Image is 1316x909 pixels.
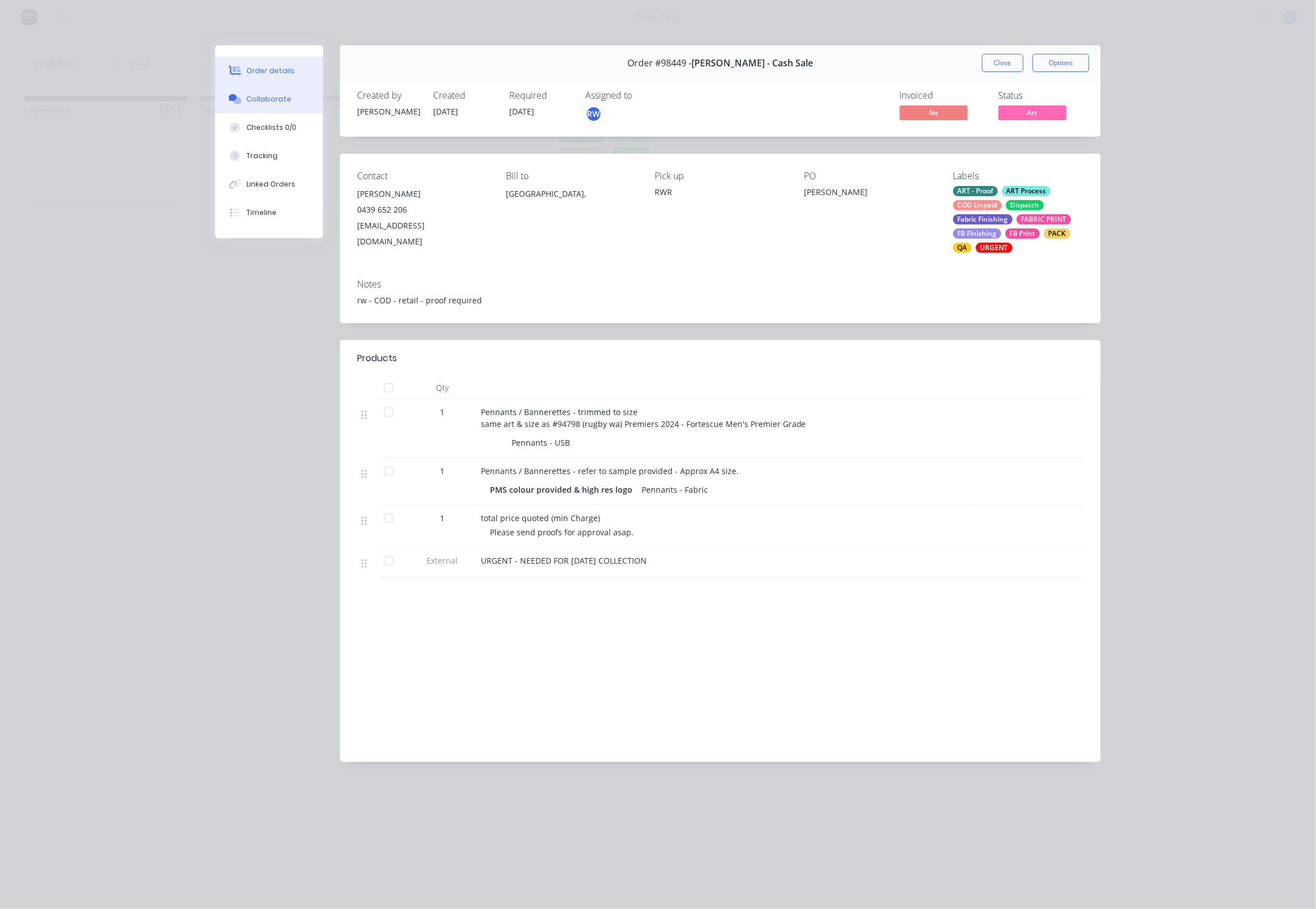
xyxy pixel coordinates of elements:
div: Linked Orders [247,179,296,189]
span: Order #98449 - [628,58,692,69]
div: Status [999,90,1084,101]
span: URGENT - NEEDED FOR [DATE] COLLECTION [481,555,647,566]
button: Art [999,105,1067,122]
div: Notes [357,279,1084,290]
div: Timeline [247,208,277,218]
span: Art [999,105,1067,120]
div: Tracking [247,151,278,161]
span: External [413,555,472,566]
button: Tracking [215,142,323,170]
div: [PERSON_NAME] [357,105,420,117]
div: ART Process [1002,186,1051,196]
button: Collaborate [215,85,323,113]
div: Fabric Finishing [953,214,1013,225]
div: URGENT [976,243,1013,253]
button: Options [1033,54,1089,72]
span: 1 [440,406,445,418]
span: [DATE] [433,106,458,117]
div: FABRIC PRINT [1017,214,1071,225]
div: [PERSON_NAME]0439 652 206[EMAIL_ADDRESS][DOMAIN_NAME] [357,186,488,250]
span: [PERSON_NAME] - Cash Sale [692,58,814,69]
span: 1 [440,465,445,477]
div: PMS colour provided & high res logo [490,481,637,498]
div: Created [433,90,496,101]
span: Pennants / Bannerettes - refer to sample provided - Approx A4 size. [481,466,739,476]
div: Checklists 0/0 [247,122,297,133]
button: Checklists 0/0 [215,113,323,142]
div: Created by [357,90,420,101]
span: total price quoted (min Charge) [481,513,600,523]
div: Required [509,90,572,101]
div: Invoiced [900,90,985,101]
button: Timeline [215,198,323,227]
div: Pick up [655,171,786,181]
div: COD Unpaid [953,200,1002,210]
div: [GEOGRAPHIC_DATA], [506,186,636,222]
span: Pennants / Bannerettes - trimmed to size same art & size as #94798 (rugby wa) Premiers 2024 - For... [481,407,806,429]
span: Please send proofs for approval asap. [490,527,634,538]
div: FB Finishing [953,229,1001,239]
div: Bill to [506,171,636,181]
div: Assigned to [585,90,699,101]
button: RW [585,105,602,122]
div: Labels [953,171,1084,181]
div: Collaborate [247,94,292,104]
div: rw - COD - retail - proof required [357,294,1084,306]
div: PO [804,171,934,181]
div: Qty [408,377,476,399]
div: ART - Proof [953,186,998,196]
span: [DATE] [509,106,534,117]
span: No [900,105,968,120]
div: QA [953,243,972,253]
div: FB Print [1005,229,1040,239]
div: Order details [247,66,295,76]
span: 1 [440,512,445,524]
button: Linked Orders [215,170,323,198]
div: [PERSON_NAME] [804,186,934,202]
div: 0439 652 206 [357,202,488,218]
div: [GEOGRAPHIC_DATA], [506,186,636,202]
div: PACK [1044,229,1071,239]
div: RWR [655,186,786,198]
button: Order details [215,57,323,85]
div: Products [357,352,397,365]
div: [PERSON_NAME] [357,186,488,202]
div: Dispatch [1006,200,1044,210]
div: [EMAIL_ADDRESS][DOMAIN_NAME] [357,218,488,250]
div: Pennants - Fabric [637,481,713,498]
div: Contact [357,171,488,181]
div: Pennants - USB [507,434,575,451]
button: Close [982,54,1024,72]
